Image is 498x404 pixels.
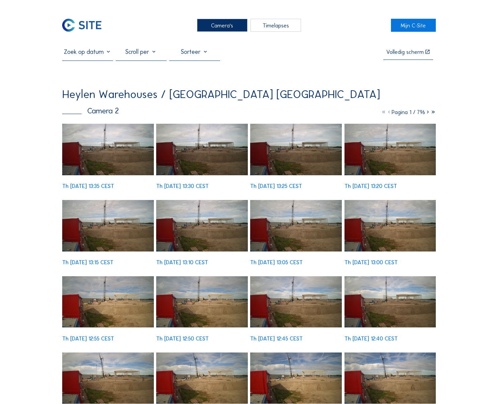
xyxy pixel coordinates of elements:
img: image_53414877 [62,276,154,328]
input: Zoek op datum 󰅀 [62,48,113,56]
span: Pagina 1 / 796 [392,109,425,115]
img: image_53415287 [156,200,247,251]
img: image_53415428 [62,200,154,251]
div: Th [DATE] 13:25 CEST [250,183,302,189]
img: image_53415730 [250,124,341,175]
div: Th [DATE] 13:30 CEST [156,183,209,189]
div: Th [DATE] 13:10 CEST [156,260,208,265]
div: Heylen Warehouses / [GEOGRAPHIC_DATA] [GEOGRAPHIC_DATA] [62,89,380,100]
img: image_53415883 [156,124,247,175]
div: Th [DATE] 13:20 CEST [344,183,397,189]
img: image_53414583 [250,276,341,328]
div: Th [DATE] 13:00 CEST [344,260,398,265]
img: image_53415032 [344,200,436,251]
img: image_53414434 [344,276,436,328]
img: image_53415195 [250,200,341,251]
div: Camera's [197,19,248,32]
div: Camera 2 [62,107,118,115]
a: Mijn C-Site [391,19,436,32]
img: image_53415963 [62,124,154,175]
img: image_53414351 [62,352,154,404]
img: image_53414192 [156,352,247,404]
div: Th [DATE] 12:40 CEST [344,336,398,341]
div: Volledig scherm [386,49,424,55]
div: Th [DATE] 12:50 CEST [156,336,209,341]
div: Th [DATE] 13:05 CEST [250,260,303,265]
a: C-SITE Logo [62,19,107,32]
img: image_53413900 [344,352,436,404]
img: image_53414736 [156,276,247,328]
img: image_53414048 [250,352,341,404]
img: image_53415570 [344,124,436,175]
div: Th [DATE] 13:35 CEST [62,183,114,189]
div: Th [DATE] 12:45 CEST [250,336,303,341]
div: Th [DATE] 12:55 CEST [62,336,114,341]
div: Th [DATE] 13:15 CEST [62,260,113,265]
img: C-SITE Logo [62,19,101,32]
div: Timelapses [251,19,301,32]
